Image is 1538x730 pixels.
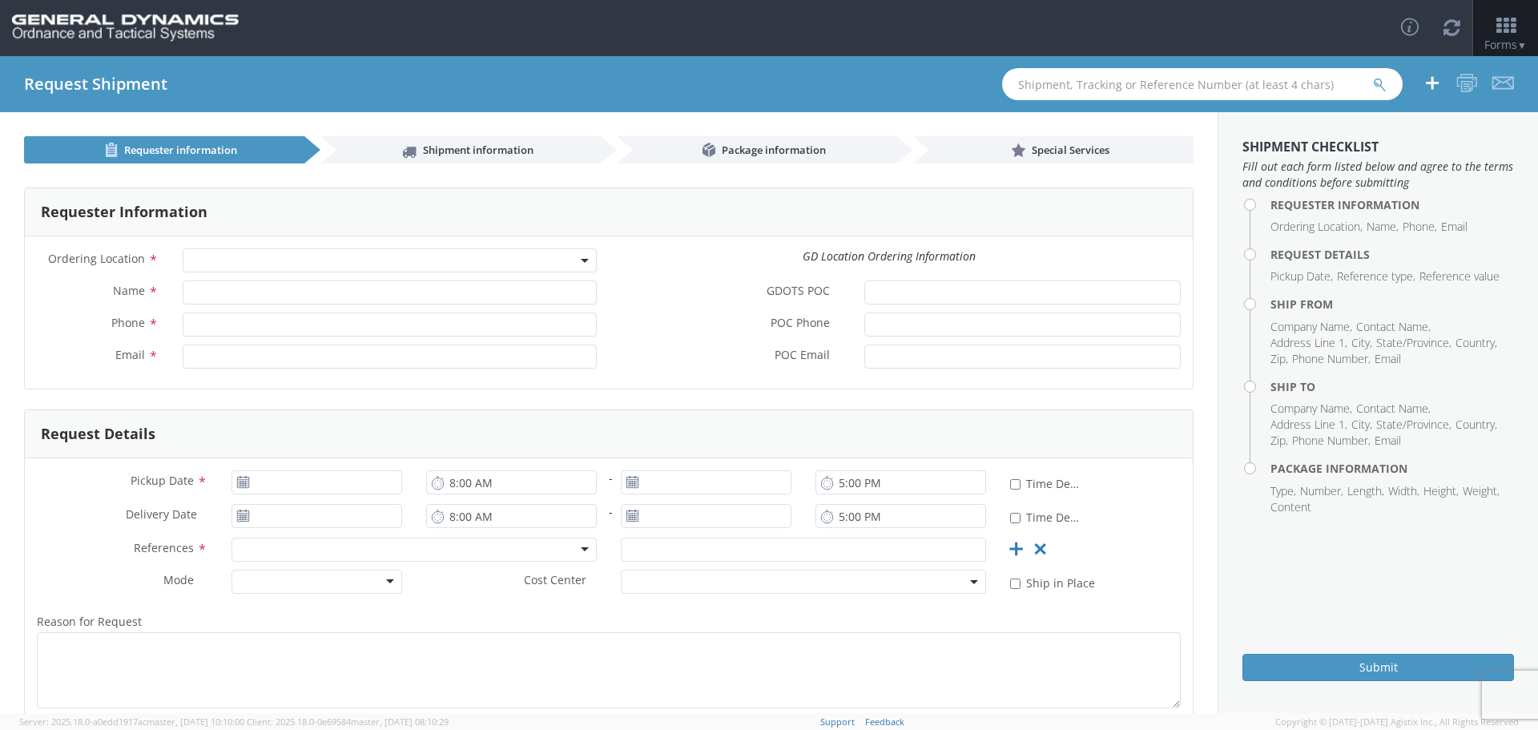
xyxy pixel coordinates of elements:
span: POC Email [775,347,830,365]
li: Company Name [1270,319,1352,335]
span: Email [115,347,145,362]
li: Reference type [1337,268,1415,284]
span: Client: 2025.18.0-0e69584 [247,716,449,728]
span: Pickup Date [131,473,194,488]
h4: Ship To [1270,381,1514,393]
li: State/Province [1376,417,1451,433]
h4: Ship From [1270,298,1514,310]
li: Phone Number [1292,433,1371,449]
h3: Requester Information [41,204,207,220]
span: Package information [722,143,826,157]
li: Reference value [1419,268,1500,284]
li: Company Name [1270,401,1352,417]
span: GDOTS POC [767,283,830,301]
li: Contact Name [1356,401,1431,417]
li: Ordering Location [1270,219,1363,235]
label: Time Definite [1010,474,1084,492]
img: gd-ots-0c3321f2eb4c994f95cb.png [12,14,239,42]
input: Shipment, Tracking or Reference Number (at least 4 chars) [1002,68,1403,100]
span: master, [DATE] 10:10:00 [147,716,244,728]
li: Name [1367,219,1399,235]
h4: Package Information [1270,462,1514,474]
li: Phone [1403,219,1437,235]
label: Ship in Place [1010,573,1098,591]
span: Requester information [124,143,237,157]
span: master, [DATE] 08:10:29 [351,716,449,728]
span: Cost Center [524,572,586,591]
input: Ship in Place [1010,579,1021,589]
li: Zip [1270,433,1288,449]
li: Content [1270,499,1311,515]
li: Email [1375,433,1401,449]
li: Length [1347,483,1384,499]
li: Type [1270,483,1296,499]
li: Email [1375,351,1401,367]
li: Height [1423,483,1459,499]
a: Package information [617,136,897,163]
li: Country [1455,335,1497,351]
span: Server: 2025.18.0-a0edd1917ac [19,716,244,728]
h4: Request Details [1270,248,1514,260]
li: Weight [1463,483,1500,499]
span: Copyright © [DATE]-[DATE] Agistix Inc., All Rights Reserved [1275,716,1519,728]
span: Forms [1484,37,1527,52]
a: Support [820,716,855,728]
h3: Request Details [41,426,155,442]
li: Phone Number [1292,351,1371,367]
span: ▼ [1517,38,1527,52]
i: GD Location Ordering Information [803,248,976,264]
span: Mode [163,572,194,587]
a: Shipment information [320,136,601,163]
input: Time Definite [1010,479,1021,490]
li: Number [1300,483,1343,499]
span: Delivery Date [126,506,197,525]
li: Country [1455,417,1497,433]
label: Time Definite [1010,507,1084,526]
span: Reason for Request [37,614,142,629]
a: Requester information [24,136,304,163]
a: Feedback [865,716,904,728]
li: State/Province [1376,335,1451,351]
span: POC Phone [771,315,830,333]
li: Pickup Date [1270,268,1333,284]
span: Special Services [1032,143,1109,157]
li: Email [1441,219,1468,235]
h4: Requester Information [1270,199,1514,211]
a: Special Services [913,136,1194,163]
span: Phone [111,315,145,330]
li: City [1351,335,1372,351]
input: Time Definite [1010,513,1021,523]
li: Contact Name [1356,319,1431,335]
span: References [134,540,194,555]
li: Address Line 1 [1270,335,1347,351]
li: City [1351,417,1372,433]
li: Address Line 1 [1270,417,1347,433]
h3: Shipment Checklist [1242,140,1514,155]
h4: Request Shipment [24,75,167,93]
span: Name [113,283,145,298]
li: Width [1388,483,1419,499]
span: Ordering Location [48,251,145,266]
span: Fill out each form listed below and agree to the terms and conditions before submitting [1242,159,1514,191]
span: Shipment information [423,143,533,157]
li: Zip [1270,351,1288,367]
button: Submit [1242,654,1514,681]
